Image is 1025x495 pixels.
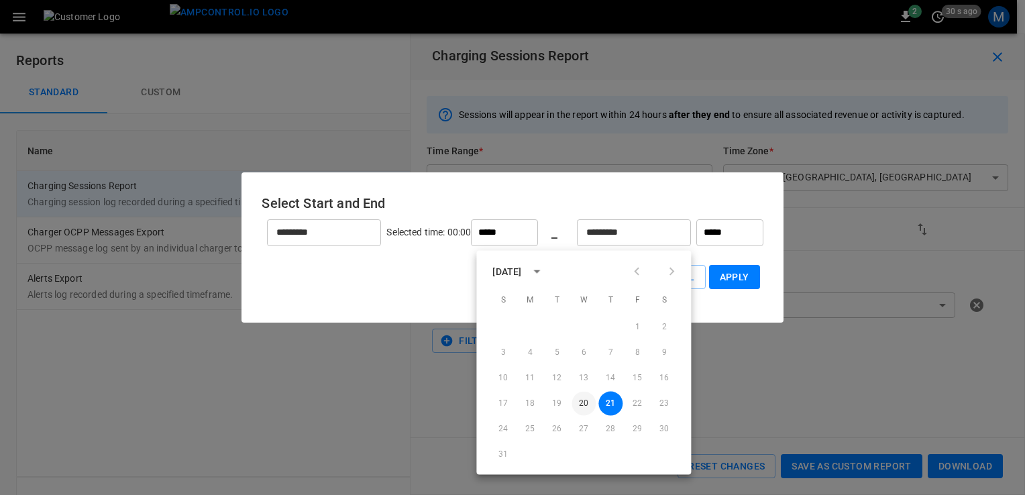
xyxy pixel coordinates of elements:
span: Friday [625,287,649,314]
h6: Select Start and End [262,192,763,214]
button: 21 [598,392,623,416]
span: Wednesday [572,287,596,314]
span: Tuesday [545,287,569,314]
button: Apply [709,265,760,290]
span: Saturday [652,287,676,314]
button: 20 [572,392,596,416]
div: [DATE] [492,264,521,278]
button: calendar view is open, switch to year view [525,260,548,283]
span: Sunday [491,287,515,314]
span: Selected time: 00:00 [386,226,471,237]
span: Thursday [598,287,623,314]
h6: _ [551,222,557,243]
span: Monday [518,287,542,314]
